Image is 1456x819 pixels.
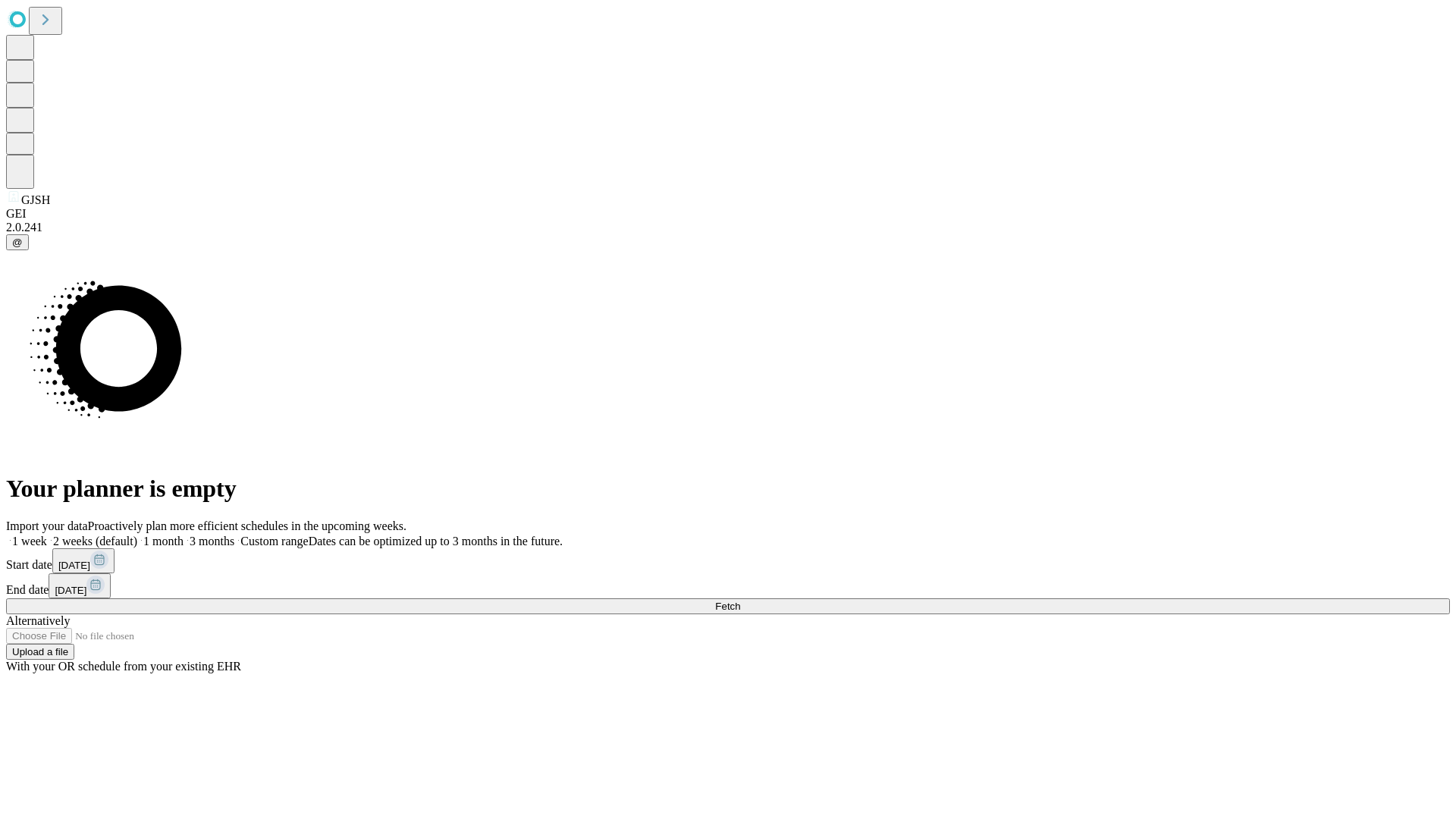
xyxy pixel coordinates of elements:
div: Start date [6,548,1450,573]
div: End date [6,573,1450,598]
span: Import your data [6,519,88,532]
div: 2.0.241 [6,221,1450,234]
span: [DATE] [55,585,86,596]
button: Fetch [6,598,1450,614]
span: 2 weeks (default) [53,535,137,548]
span: With your OR schedule from your existing EHR [6,660,241,673]
div: GEI [6,207,1450,221]
span: 1 month [143,535,184,548]
span: [DATE] [58,560,90,571]
span: Alternatively [6,614,70,627]
span: 1 week [12,535,47,548]
button: [DATE] [52,548,115,573]
span: @ [12,237,23,248]
button: Upload a file [6,644,74,660]
h1: Your planner is empty [6,475,1450,503]
button: @ [6,234,29,250]
span: Proactively plan more efficient schedules in the upcoming weeks. [88,519,406,532]
span: 3 months [190,535,234,548]
span: GJSH [21,193,50,206]
span: Custom range [240,535,308,548]
button: [DATE] [49,573,111,598]
span: Fetch [715,601,740,612]
span: Dates can be optimized up to 3 months in the future. [309,535,563,548]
